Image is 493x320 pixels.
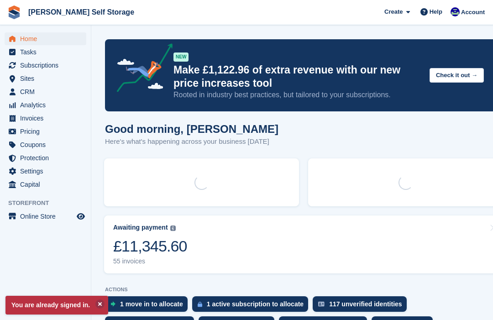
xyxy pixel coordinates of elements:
[120,300,183,308] div: 1 move in to allocate
[5,296,108,315] p: You are already signed in.
[20,85,75,98] span: CRM
[110,301,115,307] img: move_ins_to_allocate_icon-fdf77a2bb77ea45bf5b3d319d69a93e2d87916cf1d5bf7949dd705db3b84f3ca.svg
[173,52,189,62] div: NEW
[430,68,484,83] button: Check it out →
[105,296,192,316] a: 1 move in to allocate
[105,123,278,135] h1: Good morning, [PERSON_NAME]
[5,46,86,58] a: menu
[5,59,86,72] a: menu
[20,99,75,111] span: Analytics
[20,210,75,223] span: Online Store
[5,72,86,85] a: menu
[173,63,422,90] p: Make £1,122.96 of extra revenue with our new price increases tool
[7,5,21,19] img: stora-icon-8386f47178a22dfd0bd8f6a31ec36ba5ce8667c1dd55bd0f319d3a0aa187defe.svg
[5,112,86,125] a: menu
[20,59,75,72] span: Subscriptions
[5,125,86,138] a: menu
[20,178,75,191] span: Capital
[329,300,402,308] div: 117 unverified identities
[113,257,187,265] div: 55 invoices
[20,32,75,45] span: Home
[25,5,138,20] a: [PERSON_NAME] Self Storage
[20,152,75,164] span: Protection
[430,7,442,16] span: Help
[5,165,86,178] a: menu
[5,85,86,98] a: menu
[8,199,91,208] span: Storefront
[207,300,304,308] div: 1 active subscription to allocate
[5,99,86,111] a: menu
[198,301,202,307] img: active_subscription_to_allocate_icon-d502201f5373d7db506a760aba3b589e785aa758c864c3986d89f69b8ff3...
[105,136,278,147] p: Here's what's happening across your business [DATE]
[75,211,86,222] a: Preview store
[170,226,176,231] img: icon-info-grey-7440780725fd019a000dd9b08b2336e03edf1995a4989e88bcd33f0948082b44.svg
[20,46,75,58] span: Tasks
[384,7,403,16] span: Create
[5,178,86,191] a: menu
[461,8,485,17] span: Account
[109,43,173,95] img: price-adjustments-announcement-icon-8257ccfd72463d97f412b2fc003d46551f7dbcb40ab6d574587a9cd5c0d94...
[20,125,75,138] span: Pricing
[451,7,460,16] img: Justin Farthing
[313,296,411,316] a: 117 unverified identities
[318,301,325,307] img: verify_identity-adf6edd0f0f0b5bbfe63781bf79b02c33cf7c696d77639b501bdc392416b5a36.svg
[192,296,313,316] a: 1 active subscription to allocate
[5,210,86,223] a: menu
[5,138,86,151] a: menu
[5,32,86,45] a: menu
[20,165,75,178] span: Settings
[20,138,75,151] span: Coupons
[20,112,75,125] span: Invoices
[173,90,422,100] p: Rooted in industry best practices, but tailored to your subscriptions.
[113,237,187,256] div: £11,345.60
[113,224,168,231] div: Awaiting payment
[5,152,86,164] a: menu
[20,72,75,85] span: Sites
